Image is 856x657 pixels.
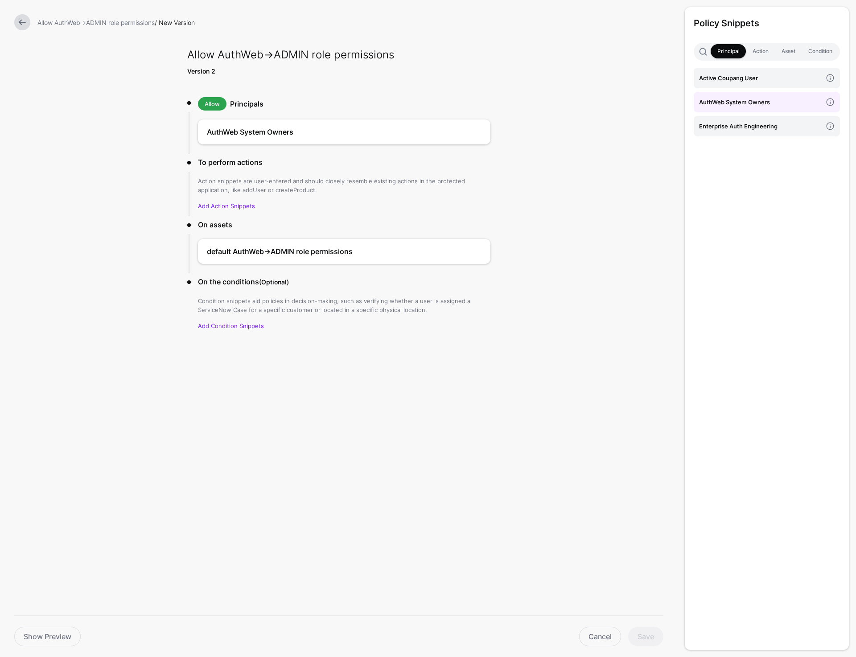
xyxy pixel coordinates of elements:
[198,219,490,230] h3: On assets
[198,296,490,314] p: Condition snippets aid policies in decision-making, such as verifying whether a user is assigned ...
[198,322,264,329] a: Add Condition Snippets
[699,121,822,131] h4: Enterprise Auth Engineering
[579,627,621,646] a: Cancel
[207,246,455,257] h4: default AuthWeb->ADMIN role permissions
[198,202,255,209] a: Add Action Snippets
[746,44,775,58] a: Action
[699,73,822,83] h4: Active Coupang User
[198,157,490,168] h3: To perform actions
[198,97,226,111] span: Allow
[699,97,822,107] h4: AuthWeb System Owners
[34,18,667,27] div: / New Version
[37,19,155,26] a: Allow AuthWeb->ADMIN role permissions
[187,47,490,63] h2: Allow AuthWeb->ADMIN role permissions
[14,627,81,646] a: Show Preview
[694,16,840,30] h3: Policy Snippets
[207,127,455,137] h4: AuthWeb System Owners
[775,44,802,58] a: Asset
[198,177,490,194] p: Action snippets are user-entered and should closely resemble existing actions in the protected ap...
[802,44,839,58] a: Condition
[259,278,289,286] small: (Optional)
[198,276,490,287] h3: On the conditions
[230,99,490,109] h3: Principals
[187,67,215,75] strong: Version 2
[711,44,746,58] a: Principal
